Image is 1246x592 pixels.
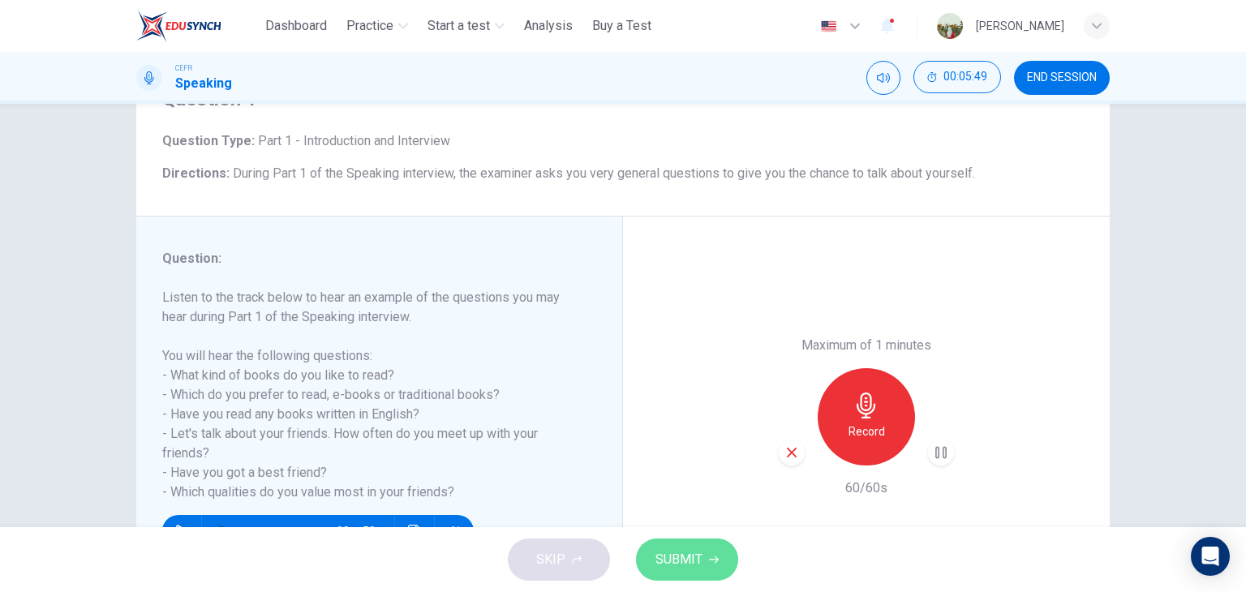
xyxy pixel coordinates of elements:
span: Part 1 - Introduction and Interview [255,133,450,148]
span: SUBMIT [655,548,702,571]
h6: Listen to the track below to hear an example of the questions you may hear during Part 1 of the S... [162,288,577,502]
span: Buy a Test [592,16,651,36]
button: Analysis [518,11,579,41]
button: END SESSION [1014,61,1110,95]
div: Mute [866,61,900,95]
button: Dashboard [259,11,333,41]
h6: 60/60s [845,478,887,498]
span: 00:05:49 [943,71,987,84]
button: SUBMIT [636,538,738,581]
h6: Record [849,422,885,441]
h1: Speaking [175,74,232,93]
span: Start a test [428,16,490,36]
img: en [818,20,839,32]
button: Practice [340,11,415,41]
h6: Question : [162,249,577,268]
button: Start a test [421,11,511,41]
img: ELTC logo [136,10,221,42]
img: Profile picture [937,13,963,39]
span: Dashboard [265,16,327,36]
span: During Part 1 of the Speaking interview, the examiner asks you very general questions to give you... [233,165,975,181]
span: 00m 50s [337,515,394,547]
span: END SESSION [1027,71,1097,84]
h6: Maximum of 1 minutes [801,336,931,355]
span: Practice [346,16,393,36]
h6: Directions : [162,164,1084,183]
button: Record [818,368,915,465]
div: Open Intercom Messenger [1191,537,1230,576]
span: CEFR [175,62,192,74]
h6: Question Type : [162,131,1084,151]
span: Analysis [524,16,573,36]
button: Buy a Test [586,11,658,41]
a: ELTC logo [136,10,259,42]
button: Click to see the audio transcription [402,515,428,547]
div: Hide [913,61,1001,95]
div: [PERSON_NAME] [976,16,1064,36]
button: 00:05:49 [913,61,1001,93]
